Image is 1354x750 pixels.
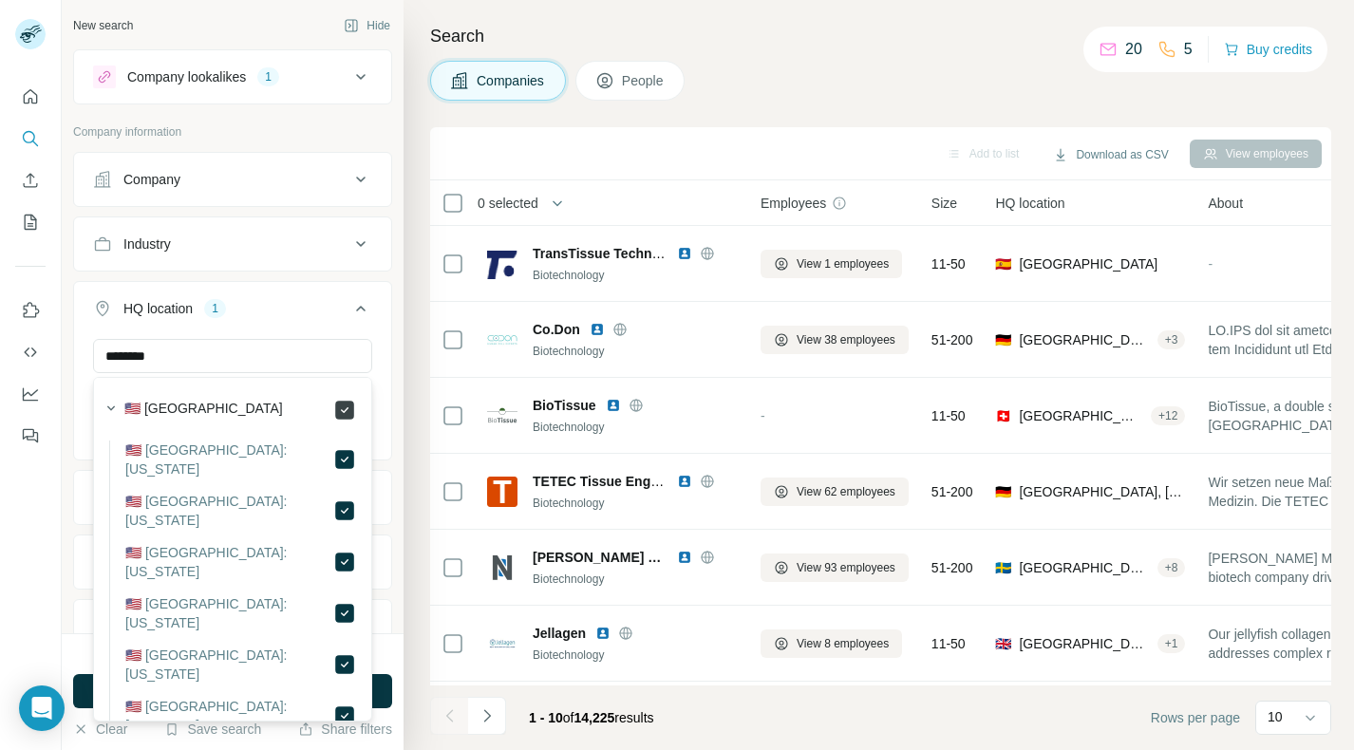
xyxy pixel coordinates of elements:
button: Company [74,157,391,202]
button: Clear [73,720,127,739]
button: Use Surfe on LinkedIn [15,293,46,328]
img: Logo of TETEC Tissue Engineering Technologies AG [487,477,517,507]
div: Biotechnology [533,343,738,360]
p: 20 [1125,38,1142,61]
p: 5 [1184,38,1193,61]
button: My lists [15,205,46,239]
button: Hide [330,11,404,40]
span: 0 selected [478,194,538,213]
div: + 3 [1157,331,1186,348]
div: Biotechnology [533,647,738,664]
span: Employees [761,194,826,213]
span: [GEOGRAPHIC_DATA], [GEOGRAPHIC_DATA]-W\u00fcrttemberg [1019,482,1185,501]
span: [GEOGRAPHIC_DATA], [GEOGRAPHIC_DATA], [GEOGRAPHIC_DATA] [1019,634,1149,653]
label: 🇺🇸 [GEOGRAPHIC_DATA]: [US_STATE] [125,543,333,581]
button: View 62 employees [761,478,909,506]
img: Logo of Nordberg Medical [487,553,517,583]
span: 🇪🇸 [995,254,1011,273]
button: Dashboard [15,377,46,411]
div: Company lookalikes [127,67,246,86]
button: Search [15,122,46,156]
div: + 8 [1157,559,1186,576]
div: + 12 [1151,407,1185,424]
button: Annual revenue ($) [74,475,391,520]
span: View 93 employees [797,559,895,576]
button: Navigate to next page [468,697,506,735]
div: 1 [257,68,279,85]
span: 11-50 [931,254,966,273]
span: View 8 employees [797,635,889,652]
span: [PERSON_NAME] Medical [533,548,668,567]
button: Industry [74,221,391,267]
button: Buy credits [1224,36,1312,63]
span: [GEOGRAPHIC_DATA], [GEOGRAPHIC_DATA] [1019,558,1149,577]
span: 🇩🇪 [995,330,1011,349]
span: 🇨🇭 [995,406,1011,425]
div: Biotechnology [533,571,738,588]
img: LinkedIn logo [595,626,611,641]
img: LinkedIn logo [677,246,692,261]
label: 🇺🇸 [GEOGRAPHIC_DATA]: [US_STATE] [125,646,333,684]
button: Technologies [74,604,391,649]
button: Quick start [15,80,46,114]
p: 10 [1268,707,1283,726]
label: 🇺🇸 [GEOGRAPHIC_DATA]: [US_STATE] [125,441,333,478]
div: Company [123,170,180,189]
span: TransTissue Technologies [533,246,699,261]
span: 51-200 [931,330,973,349]
img: Logo of Co.Don [487,325,517,355]
label: 🇺🇸 [GEOGRAPHIC_DATA]: [US_STATE] [125,594,333,632]
span: [GEOGRAPHIC_DATA], [GEOGRAPHIC_DATA] [1019,330,1149,349]
div: 1 [204,300,226,317]
div: + 1 [1157,635,1186,652]
span: About [1208,194,1243,213]
span: Size [931,194,957,213]
label: 🇺🇸 [GEOGRAPHIC_DATA] [124,399,283,422]
span: 14,225 [574,710,615,725]
label: 🇺🇸 [GEOGRAPHIC_DATA]: [US_STATE] [125,492,333,530]
span: 51-200 [931,558,973,577]
button: Employees (size) [74,539,391,585]
span: 11-50 [931,406,966,425]
p: Company information [73,123,392,141]
div: Biotechnology [533,419,738,436]
span: Companies [477,71,546,90]
img: Logo of BioTissue [487,401,517,431]
span: 🇬🇧 [995,634,1011,653]
button: Run search [73,674,392,708]
button: View 38 employees [761,326,909,354]
button: HQ location1 [74,286,391,339]
span: TETEC Tissue Engineering Technologies AG [533,474,814,489]
img: Logo of Jellagen [487,628,517,659]
img: LinkedIn logo [677,550,692,565]
span: Co.Don [533,320,580,339]
button: Feedback [15,419,46,453]
label: 🇺🇸 [GEOGRAPHIC_DATA]: [US_STATE] [125,697,333,735]
button: Share filters [298,720,392,739]
button: Download as CSV [1040,141,1181,169]
div: Open Intercom Messenger [19,685,65,731]
button: Company lookalikes1 [74,54,391,100]
span: People [622,71,666,90]
span: [GEOGRAPHIC_DATA], [GEOGRAPHIC_DATA] [1019,406,1143,425]
span: - [1208,256,1213,272]
span: - [761,408,765,423]
div: Biotechnology [533,267,738,284]
button: View 8 employees [761,629,902,658]
h4: Search [430,23,1331,49]
span: Jellagen [533,624,586,643]
button: Enrich CSV [15,163,46,197]
button: Save search [164,720,261,739]
span: results [529,710,654,725]
span: 11-50 [931,634,966,653]
button: View 1 employees [761,250,902,278]
span: View 1 employees [797,255,889,272]
span: View 62 employees [797,483,895,500]
span: 🇸🇪 [995,558,1011,577]
div: New search [73,17,133,34]
span: View 38 employees [797,331,895,348]
button: Use Surfe API [15,335,46,369]
div: Biotechnology [533,495,738,512]
img: LinkedIn logo [606,398,621,413]
span: [GEOGRAPHIC_DATA] [1019,254,1157,273]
